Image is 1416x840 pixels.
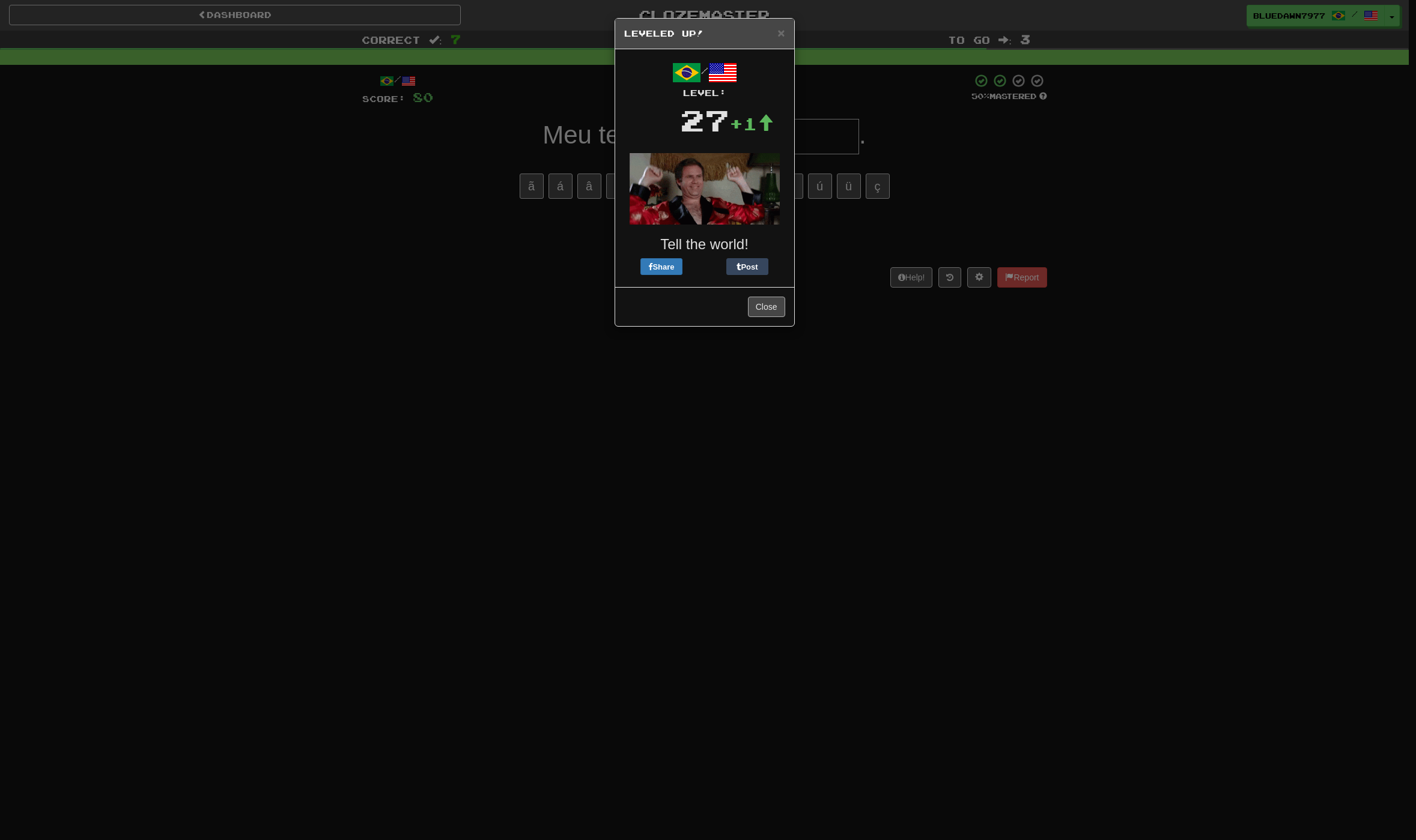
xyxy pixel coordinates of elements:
[624,58,785,99] div: /
[726,258,768,275] button: Post
[640,258,682,275] button: Share
[777,26,785,40] span: ×
[777,26,785,39] button: Close
[630,153,780,225] img: will-ferrel-d6c07f94194e19e98823ed86c433f8fc69ac91e84bfcb09b53c9a5692911eaa6.gif
[624,237,785,252] h3: Tell the world!
[729,112,774,136] div: +1
[680,99,729,141] div: 27
[682,258,726,275] iframe: X Post Button
[624,87,785,99] div: Level:
[624,28,785,40] h5: Leveled Up!
[748,297,785,317] button: Close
